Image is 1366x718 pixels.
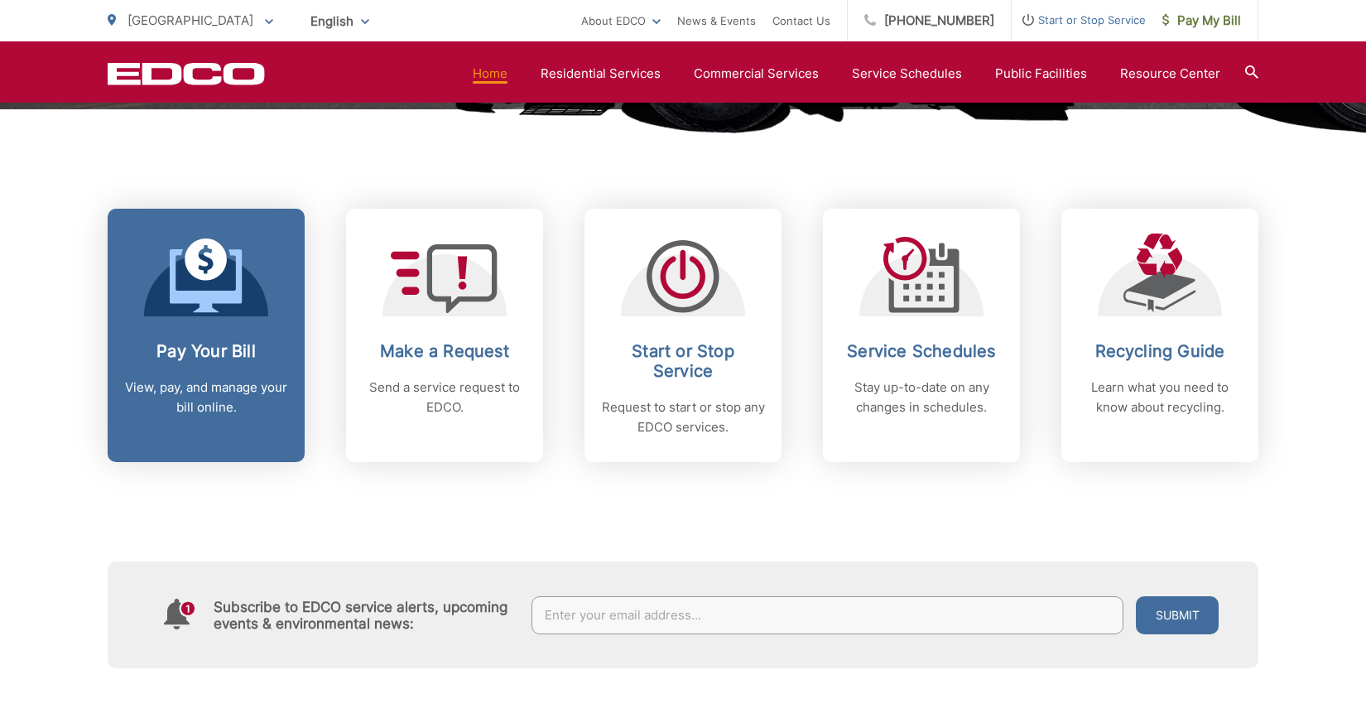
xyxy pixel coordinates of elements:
[298,7,382,36] span: English
[995,64,1087,84] a: Public Facilities
[1120,64,1220,84] a: Resource Center
[346,209,543,462] a: Make a Request Send a service request to EDCO.
[694,64,819,84] a: Commercial Services
[1061,209,1258,462] a: Recycling Guide Learn what you need to know about recycling.
[124,341,288,361] h2: Pay Your Bill
[363,341,527,361] h2: Make a Request
[124,378,288,417] p: View, pay, and manage your bill online.
[1162,11,1241,31] span: Pay My Bill
[108,209,305,462] a: Pay Your Bill View, pay, and manage your bill online.
[772,11,830,31] a: Contact Us
[823,209,1020,462] a: Service Schedules Stay up-to-date on any changes in schedules.
[531,596,1124,634] input: Enter your email address...
[601,398,765,437] p: Request to start or stop any EDCO services.
[108,62,265,85] a: EDCD logo. Return to the homepage.
[839,341,1003,361] h2: Service Schedules
[677,11,756,31] a: News & Events
[581,11,661,31] a: About EDCO
[473,64,507,84] a: Home
[852,64,962,84] a: Service Schedules
[127,12,253,28] span: [GEOGRAPHIC_DATA]
[214,599,515,632] h4: Subscribe to EDCO service alerts, upcoming events & environmental news:
[541,64,661,84] a: Residential Services
[601,341,765,381] h2: Start or Stop Service
[839,378,1003,417] p: Stay up-to-date on any changes in schedules.
[363,378,527,417] p: Send a service request to EDCO.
